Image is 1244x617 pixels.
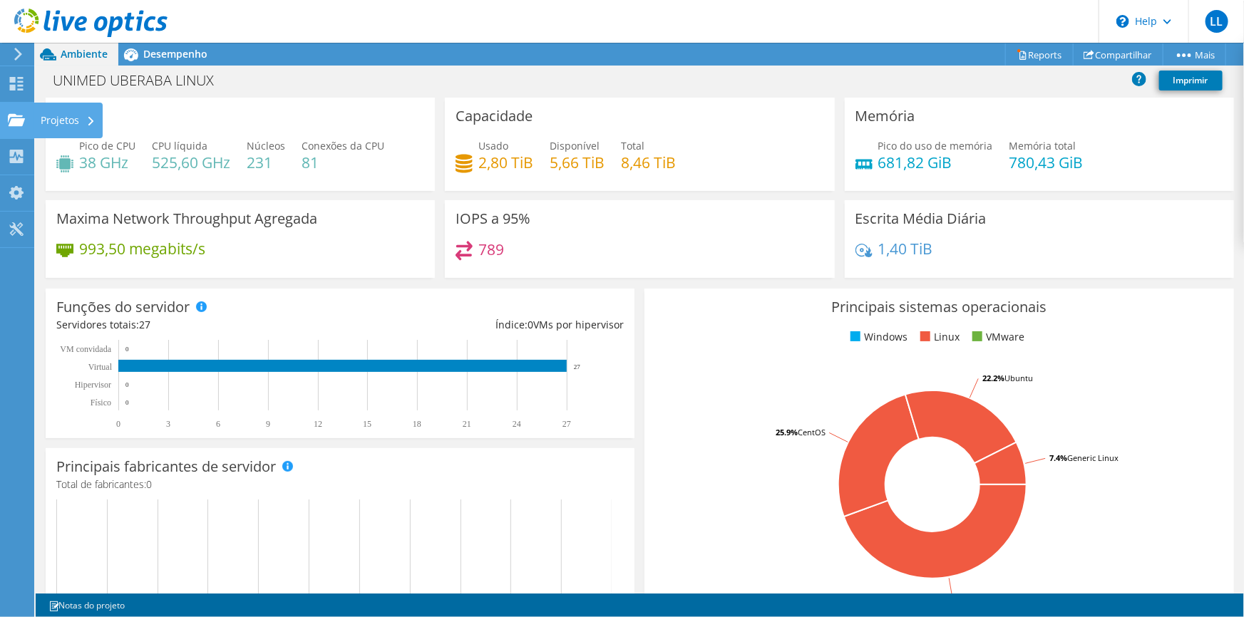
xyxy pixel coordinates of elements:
a: Compartilhar [1073,43,1163,66]
tspan: Generic Linux [1067,452,1119,463]
tspan: 22.2% [982,373,1004,383]
h3: Principais sistemas operacionais [655,299,1223,315]
tspan: CentOS [798,427,826,437]
li: VMware [969,329,1024,345]
text: 0 [125,399,129,406]
span: Memória total [1009,139,1076,152]
div: Servidores totais: [56,317,340,333]
text: 9 [266,419,270,429]
h3: Capacidade [456,108,533,124]
h3: Principais fabricantes de servidor [56,459,276,475]
a: Imprimir [1159,71,1223,90]
span: 27 [139,318,150,331]
text: VM convidada [60,344,111,354]
text: 27 [562,419,571,429]
tspan: Físico [91,398,111,408]
h1: UNIMED UBERABA LINUX [46,73,236,88]
text: 12 [314,419,322,429]
span: Núcleos [247,139,285,152]
text: 21 [463,419,471,429]
h4: 38 GHz [79,155,135,170]
h4: 2,80 TiB [478,155,533,170]
li: Windows [847,329,908,345]
h4: Total de fabricantes: [56,477,624,492]
a: Reports [1005,43,1074,66]
h4: 525,60 GHz [152,155,230,170]
tspan: 25.9% [776,427,798,437]
span: Ambiente [61,47,108,61]
text: Hipervisor [75,380,111,390]
span: 0 [146,477,152,491]
span: Desempenho [143,47,207,61]
text: 18 [413,419,421,429]
span: LL [1206,10,1228,33]
div: Projetos [34,103,103,138]
text: 3 [166,419,170,429]
span: Conexões da CPU [302,139,384,152]
span: Total [621,139,644,152]
text: 0 [116,419,120,429]
h4: 231 [247,155,285,170]
h3: Funções do servidor [56,299,190,315]
tspan: 44.4% [957,593,979,603]
a: Notas do projeto [38,596,135,614]
tspan: Ubuntu [1004,373,1033,383]
span: CPU líquida [152,139,207,152]
h4: 681,82 GiB [878,155,993,170]
text: Virtual [88,362,113,372]
div: Índice: VMs por hipervisor [340,317,624,333]
tspan: RHEL 8 [979,593,1004,603]
text: 0 [125,346,129,353]
h3: IOPS a 95% [456,211,530,227]
h4: 780,43 GiB [1009,155,1084,170]
h3: Escrita Média Diária [855,211,987,227]
tspan: 7.4% [1049,452,1067,463]
h4: 5,66 TiB [550,155,605,170]
h4: 789 [478,242,504,257]
h3: Maxima Network Throughput Agregada [56,211,317,227]
text: 0 [125,381,129,388]
span: Usado [478,139,508,152]
text: 24 [513,419,521,429]
h4: 81 [302,155,384,170]
text: 15 [363,419,371,429]
li: Linux [917,329,960,345]
h4: 993,50 megabits/s [79,241,205,256]
a: Mais [1163,43,1226,66]
h4: 8,46 TiB [621,155,676,170]
span: Disponível [550,139,600,152]
span: 0 [528,318,533,331]
span: Pico do uso de memória [878,139,993,152]
h3: Memória [855,108,915,124]
h4: 1,40 TiB [878,241,933,256]
text: 27 [574,363,581,370]
text: 6 [216,419,220,429]
svg: \n [1116,15,1129,28]
span: Pico de CPU [79,139,135,152]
